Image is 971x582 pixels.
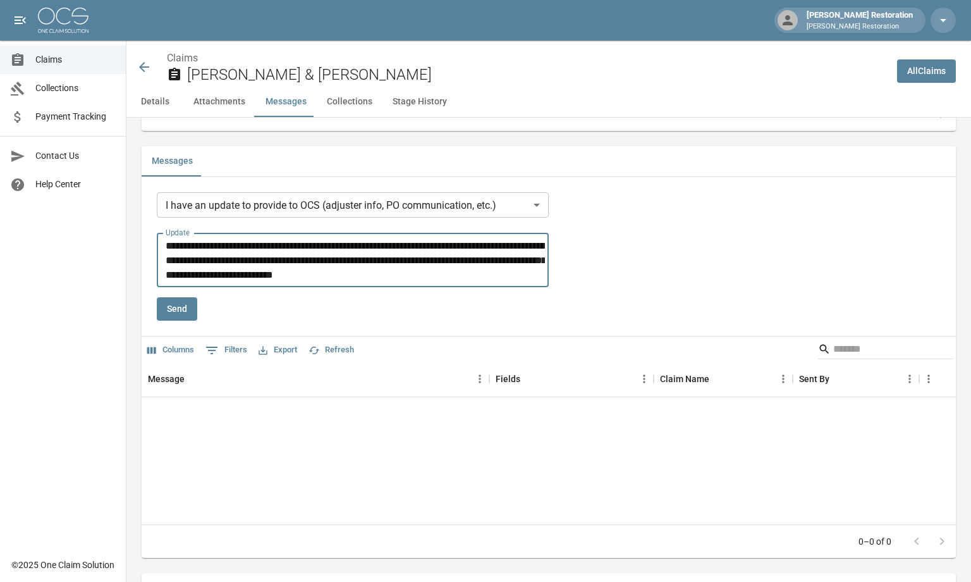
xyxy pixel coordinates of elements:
button: Attachments [183,87,255,117]
button: Sort [829,370,847,388]
img: ocs-logo-white-transparent.png [38,8,89,33]
button: Messages [255,87,317,117]
button: Stage History [382,87,457,117]
button: Send [157,297,197,321]
div: Claim Name [654,361,793,397]
div: Claim Name [660,361,709,397]
button: open drawer [8,8,33,33]
span: Claims [35,53,116,66]
div: © 2025 One Claim Solution [11,559,114,571]
div: Sent By [793,361,919,397]
button: Menu [635,369,654,388]
div: [PERSON_NAME] Restoration [802,9,918,32]
button: Export [255,340,300,360]
button: Show filters [202,340,250,361]
a: Claims [167,52,198,64]
button: Menu [774,369,793,388]
span: Contact Us [35,149,116,163]
h2: [PERSON_NAME] & [PERSON_NAME] [187,66,887,84]
button: Collections [317,87,382,117]
label: Update [166,227,190,238]
div: Fields [496,361,520,397]
button: Sort [185,370,202,388]
button: Messages [142,146,203,176]
span: Collections [35,82,116,95]
button: Menu [919,369,938,388]
button: Details [126,87,183,117]
div: Fields [489,361,654,397]
a: AllClaims [897,59,956,83]
div: anchor tabs [126,87,971,117]
div: Sent By [799,361,829,397]
div: I have an update to provide to OCS (adjuster info, PO communication, etc.) [157,192,549,218]
div: Message [142,361,489,397]
p: 0–0 of 0 [858,535,891,548]
button: Select columns [144,340,197,360]
button: Sort [520,370,538,388]
button: Menu [900,369,919,388]
button: Refresh [305,340,357,360]
button: Menu [470,369,489,388]
p: [PERSON_NAME] Restoration [807,22,913,32]
div: related-list tabs [142,146,956,176]
nav: breadcrumb [167,51,887,66]
span: Payment Tracking [35,110,116,123]
div: Message [148,361,185,397]
div: Search [818,339,953,362]
span: Help Center [35,178,116,191]
button: Sort [709,370,727,388]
